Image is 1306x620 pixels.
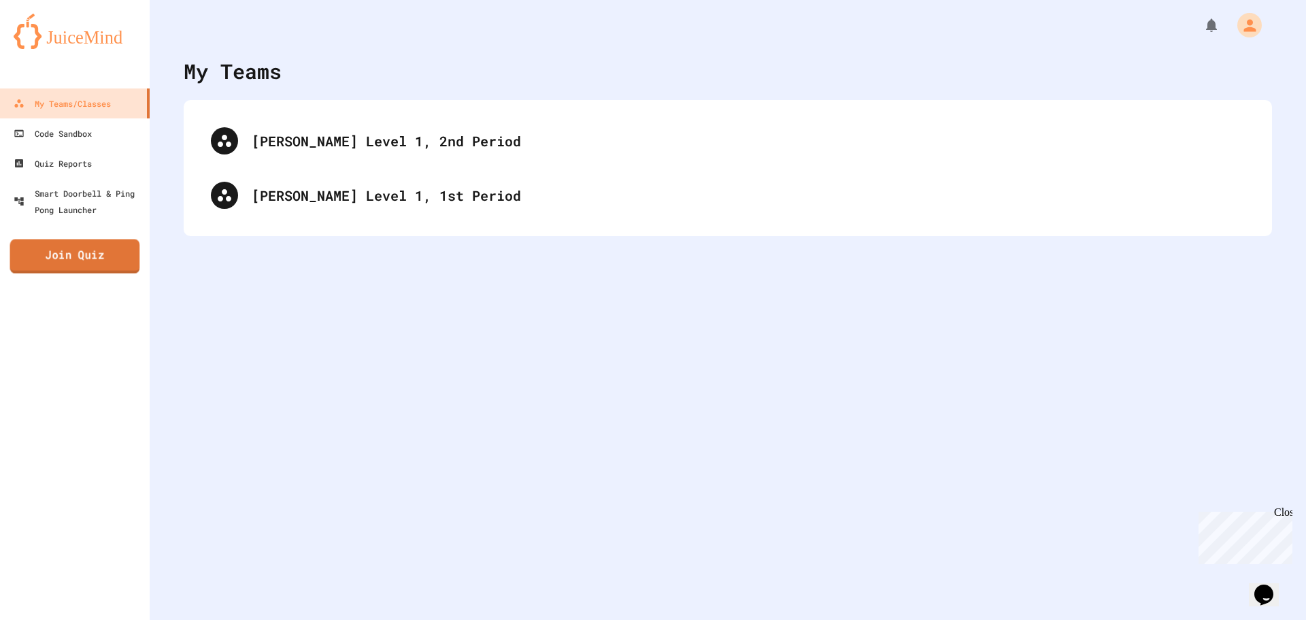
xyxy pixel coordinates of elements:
[1178,14,1223,37] div: My Notifications
[1193,506,1292,564] iframe: chat widget
[252,185,1245,206] div: [PERSON_NAME] Level 1, 1st Period
[14,155,92,172] div: Quiz Reports
[5,5,94,86] div: Chat with us now!Close
[184,56,282,86] div: My Teams
[14,125,92,142] div: Code Sandbox
[252,131,1245,151] div: [PERSON_NAME] Level 1, 2nd Period
[14,95,111,112] div: My Teams/Classes
[10,239,140,273] a: Join Quiz
[14,14,136,49] img: logo-orange.svg
[197,114,1258,168] div: [PERSON_NAME] Level 1, 2nd Period
[1249,566,1292,606] iframe: chat widget
[14,185,144,218] div: Smart Doorbell & Ping Pong Launcher
[197,168,1258,223] div: [PERSON_NAME] Level 1, 1st Period
[1223,10,1265,41] div: My Account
